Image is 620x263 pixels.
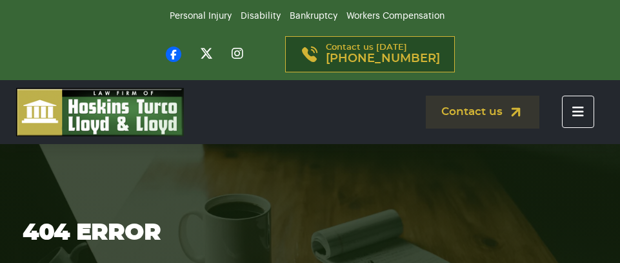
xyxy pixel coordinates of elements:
[426,96,539,129] a: Contact us
[346,12,445,21] a: Workers Compensation
[290,12,337,21] a: Bankruptcy
[285,36,455,72] a: Contact us [DATE][PHONE_NUMBER]
[23,219,598,246] h1: 404 ERROR
[170,12,232,21] a: Personal Injury
[326,52,440,65] span: [PHONE_NUMBER]
[562,96,594,128] button: Toggle navigation
[16,88,184,136] img: logo
[326,43,440,65] p: Contact us [DATE]
[241,12,281,21] a: Disability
